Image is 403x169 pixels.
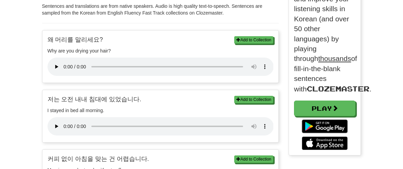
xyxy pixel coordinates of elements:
[48,95,274,104] p: 저는 오전 내내 침대에 있었습니다.
[318,55,351,62] u: thousands
[234,96,273,103] button: Add to Collection
[48,36,274,44] p: 왜 머리를 말리세요?
[298,116,351,136] img: Get it on Google Play
[234,155,273,163] button: Add to Collection
[307,84,369,93] span: Clozemaster
[294,101,355,116] a: Play
[42,3,279,16] p: Sentences and translations are from native speakers. Audio is high quality text-to-speech. Senten...
[48,47,274,54] p: Why are you drying your hair?
[302,136,348,150] img: Download_on_the_App_Store_Badge_US-UK_135x40-25178aeef6eb6b83b96f5f2d004eda3bffbb37122de64afbaef7...
[234,36,273,44] button: Add to Collection
[48,107,274,114] p: I stayed in bed all morning.
[48,155,274,163] p: 커피 없이 아침을 맞는 건 어렵습니다.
